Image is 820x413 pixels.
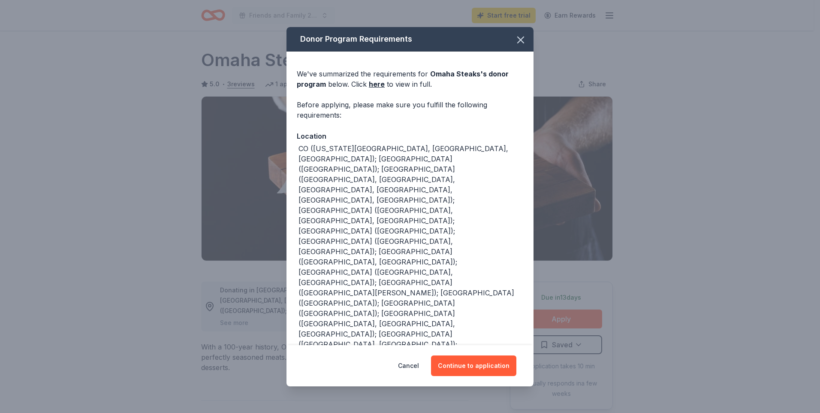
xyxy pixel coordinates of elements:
a: here [369,79,385,89]
div: Donor Program Requirements [286,27,534,52]
button: Cancel [398,355,419,376]
div: Location [297,131,523,142]
div: We've summarized the requirements for below. Click to view in full. [297,69,523,89]
button: Continue to application [431,355,516,376]
div: Before applying, please make sure you fulfill the following requirements: [297,100,523,120]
